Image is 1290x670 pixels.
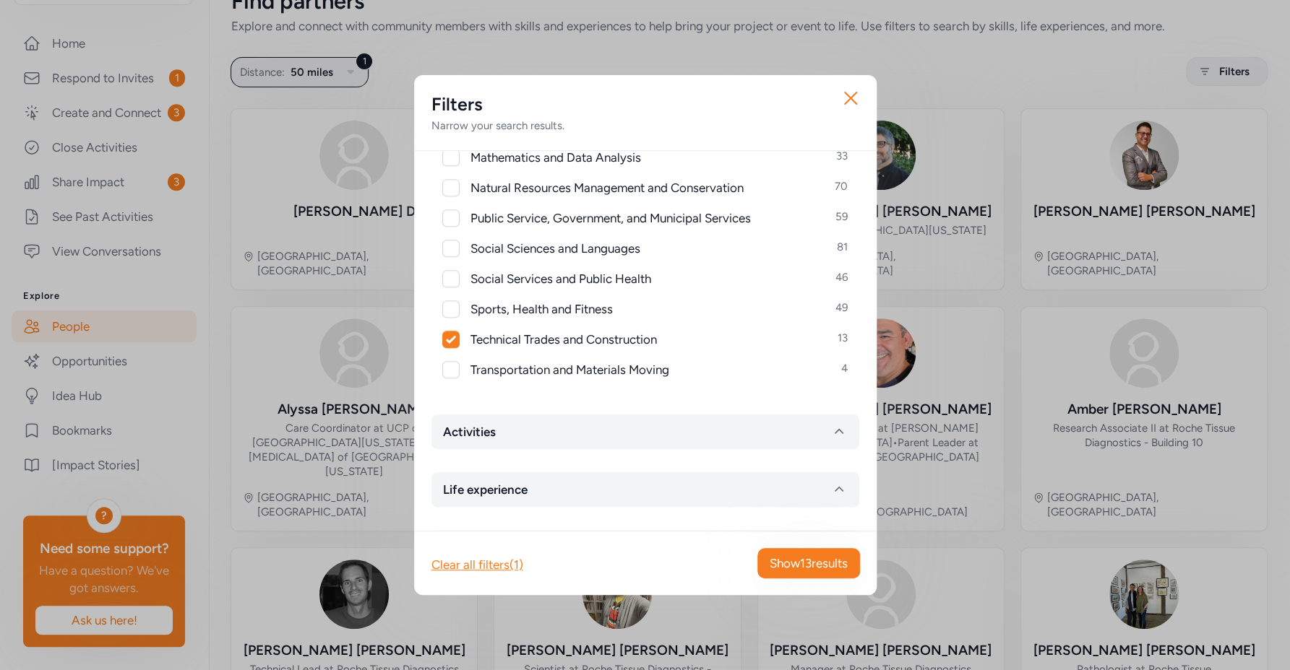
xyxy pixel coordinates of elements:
[431,530,859,565] button: Professional competencies
[835,270,848,284] span: 46
[470,179,744,196] span: Natural Resources Management and Conservation
[836,149,848,163] span: 33
[838,331,848,345] span: 13
[470,300,613,318] span: Sports, Health and Fitness
[835,300,848,315] span: 49
[470,240,640,257] span: Social Sciences and Languages
[443,481,528,498] span: Life experience
[431,556,523,573] div: Clear all filters (1)
[470,270,651,287] span: Social Services and Public Health
[470,331,657,348] span: Technical Trades and Construction
[431,92,859,116] h2: Filters
[470,149,641,166] span: Mathematics and Data Analysis
[431,472,859,507] button: Life experience
[835,209,848,224] span: 59
[470,209,751,227] span: Public Service, Government, and Municipal Services
[770,554,848,572] span: Show 13 results
[431,414,859,449] button: Activities
[837,240,848,254] span: 81
[431,118,859,133] div: Narrow your search results.
[443,423,496,440] span: Activities
[470,361,669,378] span: Transportation and Materials Moving
[835,179,848,193] span: 70
[757,548,860,578] button: Show13results
[841,361,848,375] span: 4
